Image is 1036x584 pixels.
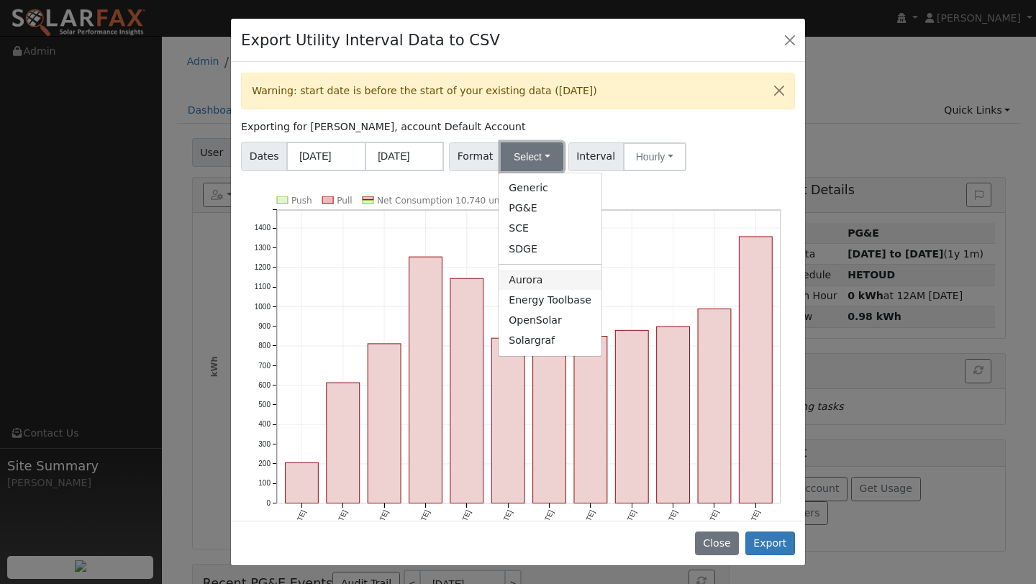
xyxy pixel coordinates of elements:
text: Net Consumption 10,740 undefined [377,196,532,206]
text: 400 [258,421,271,429]
text: 1400 [255,224,271,232]
rect: onclick="" [533,326,566,503]
button: Hourly [623,142,686,171]
button: Close [695,531,739,556]
button: Export [745,531,795,556]
rect: onclick="" [327,383,360,503]
a: Generic [499,178,601,199]
text: 200 [258,460,271,467]
h4: Export Utility Interval Data to CSV [241,29,500,52]
text: 1300 [255,244,271,252]
rect: onclick="" [409,257,442,503]
a: SCE [499,219,601,239]
a: Solargraf [499,331,601,351]
button: Select [501,142,563,171]
text: 800 [258,342,271,350]
a: SDGE [499,239,601,259]
text: Push [291,196,312,206]
rect: onclick="" [615,330,648,503]
button: Close [764,73,794,109]
text: Pull [337,196,352,206]
label: Exporting for [PERSON_NAME], account Default Account [241,119,525,134]
text: 1100 [255,283,271,291]
text: 0 [267,499,271,507]
span: Format [449,142,501,171]
text: 1200 [255,263,271,271]
rect: onclick="" [491,338,524,503]
text: 1000 [255,303,271,311]
a: Aurora [499,270,601,290]
a: PG&E [499,199,601,219]
rect: onclick="" [286,462,319,503]
text: 600 [258,381,271,389]
span: Dates [241,142,287,171]
text: 500 [258,401,271,409]
text: 100 [258,480,271,488]
a: Energy Toolbase [499,290,601,310]
rect: onclick="" [698,309,731,503]
rect: onclick="" [450,278,483,503]
text: 300 [258,440,271,448]
a: OpenSolar [499,310,601,330]
rect: onclick="" [657,327,690,503]
rect: onclick="" [368,344,401,503]
rect: onclick="" [740,237,773,503]
rect: onclick="" [574,337,607,503]
text: 900 [258,322,271,330]
span: Interval [568,142,624,171]
button: Close [780,29,800,50]
div: Warning: start date is before the start of your existing data ([DATE]) [241,73,795,109]
text: 700 [258,362,271,370]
